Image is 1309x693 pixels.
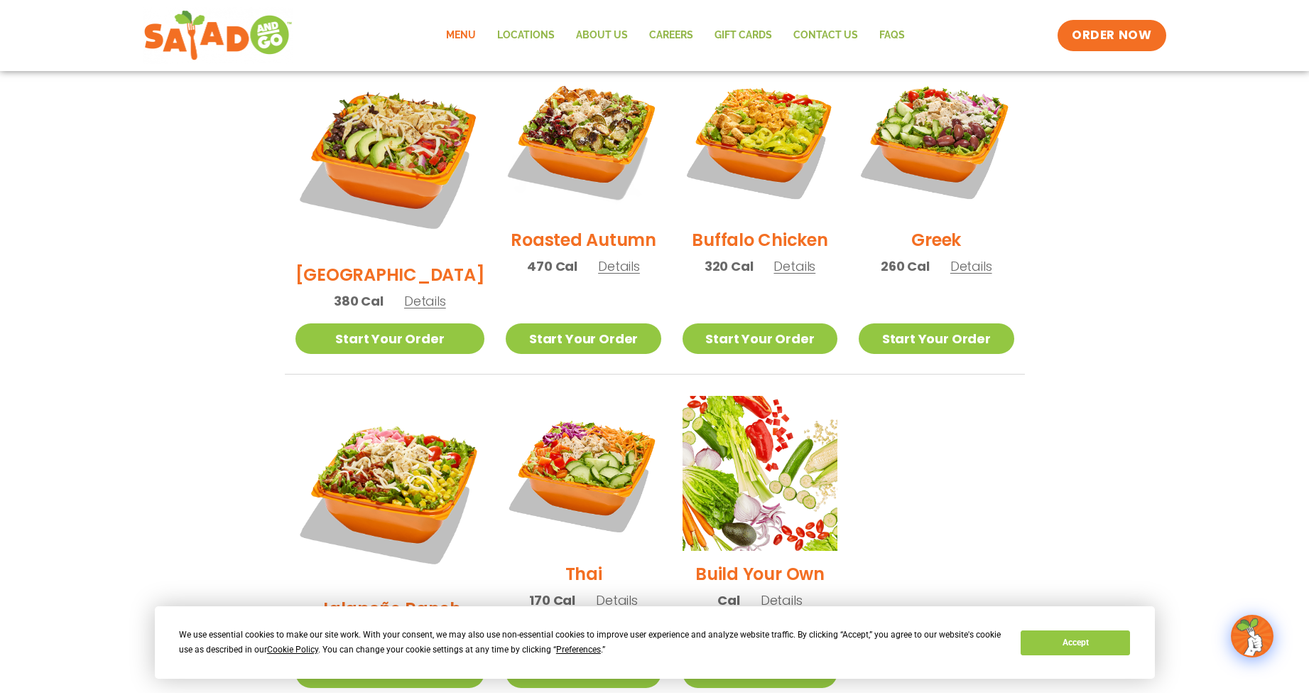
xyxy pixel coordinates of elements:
img: Product photo for Buffalo Chicken Salad [683,62,837,217]
img: Product photo for Roasted Autumn Salad [506,62,661,217]
img: wpChatIcon [1232,616,1272,656]
a: Careers [639,19,704,52]
span: Details [950,257,992,275]
img: Product photo for Greek Salad [859,62,1014,217]
div: Cookie Consent Prompt [155,606,1155,679]
a: FAQs [869,19,916,52]
a: Contact Us [783,19,869,52]
div: We use essential cookies to make our site work. With your consent, we may also use non-essential ... [179,628,1004,657]
a: GIFT CARDS [704,19,783,52]
span: Details [761,591,803,609]
a: Menu [435,19,487,52]
span: 470 Cal [527,257,577,276]
img: new-SAG-logo-768×292 [143,7,293,64]
span: Cal [717,591,739,610]
img: Product photo for Thai Salad [506,396,661,551]
a: ORDER NOW [1058,20,1166,51]
img: Product photo for Build Your Own [683,396,837,551]
span: ORDER NOW [1072,27,1151,44]
span: Details [596,591,638,609]
a: Start Your Order [683,323,837,354]
a: About Us [565,19,639,52]
a: Locations [487,19,565,52]
span: Details [773,257,815,275]
span: 380 Cal [334,291,384,311]
h2: Thai [565,562,602,586]
span: 170 Cal [529,591,575,610]
h2: Jalapeño Ranch [319,596,461,621]
h2: Build Your Own [695,562,825,586]
span: Details [404,292,446,310]
span: Cookie Policy [267,645,318,655]
span: 260 Cal [881,257,930,276]
a: Start Your Order [859,323,1014,354]
span: 320 Cal [705,257,754,276]
h2: Greek [911,227,961,252]
span: Preferences [556,645,601,655]
h2: Buffalo Chicken [692,227,827,252]
span: Details [598,257,640,275]
h2: Roasted Autumn [511,227,656,252]
img: Product photo for Jalapeño Ranch Salad [295,396,485,586]
nav: Menu [435,19,916,52]
button: Accept [1021,630,1130,655]
img: Product photo for BBQ Ranch Salad [295,62,485,252]
a: Start Your Order [506,323,661,354]
h2: [GEOGRAPHIC_DATA] [295,262,485,287]
a: Start Your Order [295,323,485,354]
